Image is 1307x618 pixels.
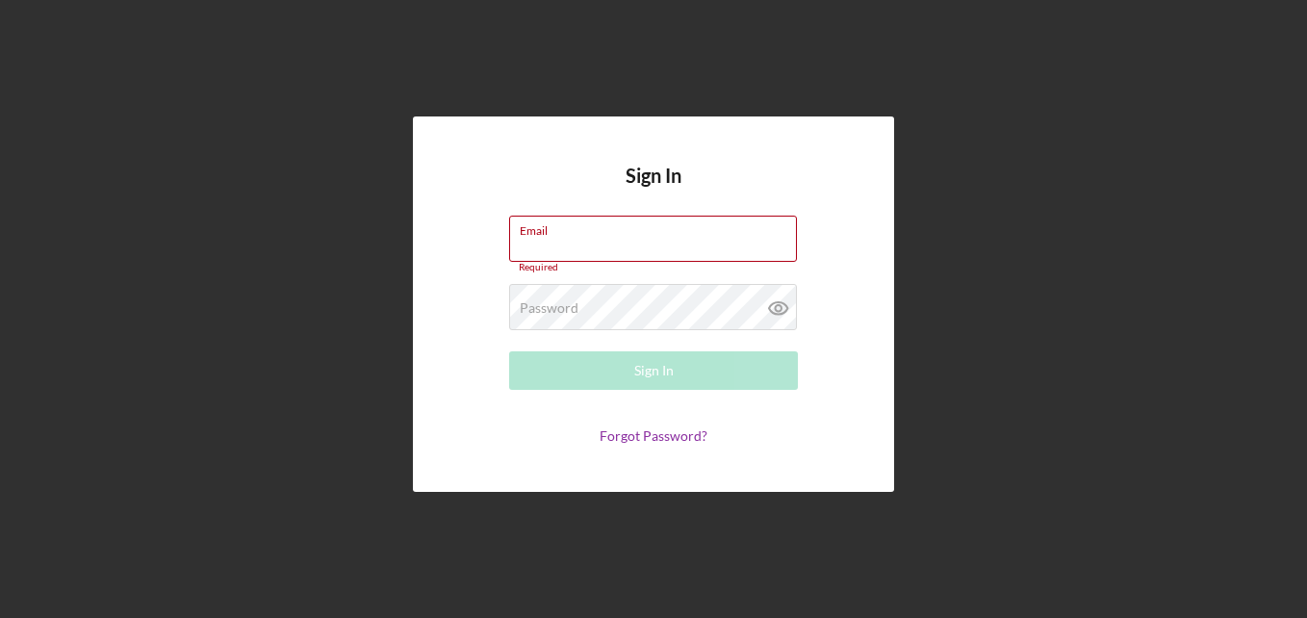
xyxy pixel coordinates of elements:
[509,262,798,273] div: Required
[626,165,681,216] h4: Sign In
[520,217,797,238] label: Email
[509,351,798,390] button: Sign In
[520,300,578,316] label: Password
[600,427,707,444] a: Forgot Password?
[634,351,674,390] div: Sign In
